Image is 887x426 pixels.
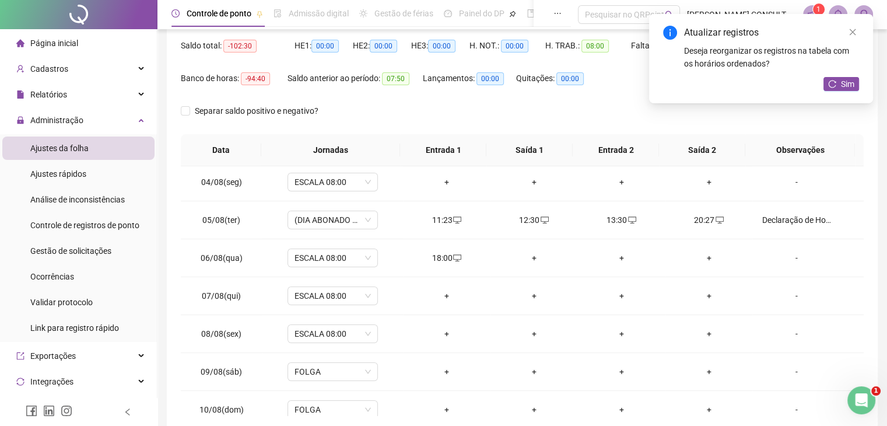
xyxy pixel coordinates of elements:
[553,9,562,18] span: ellipsis
[631,41,657,50] span: Faltas:
[675,176,744,188] div: +
[187,9,251,18] span: Controle de ponto
[201,367,242,376] span: 09/08(sáb)
[359,9,367,18] span: sun
[871,386,881,396] span: 1
[816,5,821,13] span: 1
[807,9,818,20] span: notification
[202,215,240,225] span: 05/08(ter)
[428,40,455,53] span: 00:00
[545,39,630,53] div: H. TRAB.:
[501,40,528,53] span: 00:00
[663,26,677,40] span: info-circle
[30,221,139,230] span: Controle de registros de ponto
[587,289,656,302] div: +
[241,72,270,85] span: -94:40
[573,134,659,166] th: Entrada 2
[659,134,745,166] th: Saída 2
[181,39,295,53] div: Saldo total:
[30,351,76,361] span: Exportações
[459,9,504,18] span: Painel do DP
[16,39,24,47] span: home
[849,28,857,36] span: close
[295,401,371,418] span: FOLGA
[500,214,569,226] div: 12:30
[202,291,241,301] span: 07/08(qui)
[841,78,854,90] span: Sim
[353,39,411,53] div: HE 2:
[687,8,796,21] span: [PERSON_NAME] CONSULTORIA DE NEGÓCIOS LTDA
[26,405,37,417] span: facebook
[201,329,241,338] span: 08/08(sex)
[411,39,469,53] div: HE 3:
[581,40,609,53] span: 08:00
[847,386,875,414] iframe: Intercom live chat
[813,4,825,15] sup: 1
[16,90,24,99] span: file
[412,403,481,416] div: +
[665,11,674,19] span: search
[828,80,836,88] span: reload
[295,325,371,343] span: ESCALA 08:00
[675,365,744,378] div: +
[675,403,744,416] div: +
[556,72,584,85] span: 00:00
[762,327,830,340] div: -
[295,173,371,191] span: ESCALA 08:00
[500,403,569,416] div: +
[684,26,859,40] div: Atualizar registros
[295,363,371,380] span: FOLGA
[311,40,339,53] span: 00:00
[762,214,830,226] div: Declaração de Horas
[374,9,433,18] span: Gestão de férias
[256,11,263,18] span: pushpin
[675,327,744,340] div: +
[587,252,656,264] div: +
[444,9,452,18] span: dashboard
[469,39,545,53] div: H. NOT.:
[412,176,481,188] div: +
[509,11,516,18] span: pushpin
[500,289,569,302] div: +
[30,323,119,333] span: Link para registro rápido
[30,298,93,307] span: Validar protocolo
[201,177,242,187] span: 04/08(seg)
[452,254,461,262] span: desktop
[412,214,481,226] div: 11:23
[30,39,78,48] span: Página inicial
[486,134,573,166] th: Saída 1
[30,195,125,204] span: Análise de inconsistências
[762,252,830,264] div: -
[30,116,83,125] span: Administração
[223,40,257,53] span: -102:30
[30,144,89,153] span: Ajustes da folha
[412,365,481,378] div: +
[288,72,423,85] div: Saldo anterior ao período:
[587,403,656,416] div: +
[30,64,68,74] span: Cadastros
[199,405,244,414] span: 10/08(dom)
[745,134,855,166] th: Observações
[762,403,830,416] div: -
[295,287,371,305] span: ESCALA 08:00
[61,405,72,417] span: instagram
[201,253,243,263] span: 06/08(qua)
[762,289,830,302] div: -
[452,216,461,224] span: desktop
[516,72,601,85] div: Quitações:
[500,252,569,264] div: +
[382,72,409,85] span: 07:50
[500,365,569,378] div: +
[500,327,569,340] div: +
[755,144,846,156] span: Observações
[762,365,830,378] div: -
[289,9,349,18] span: Admissão digital
[587,327,656,340] div: +
[684,44,859,70] div: Deseja reorganizar os registros na tabela com os horários ordenados?
[587,176,656,188] div: +
[714,216,724,224] span: desktop
[539,216,549,224] span: desktop
[295,249,371,267] span: ESCALA 08:00
[587,365,656,378] div: +
[527,9,535,18] span: book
